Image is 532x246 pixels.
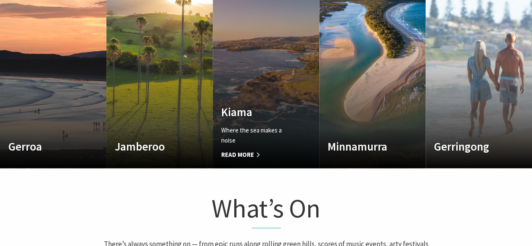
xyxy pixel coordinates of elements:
h4: Minnamurra [328,140,401,153]
h4: Gerroa [8,140,82,153]
h4: Gerringong [434,140,508,153]
p: Where the sea makes a noise [221,125,295,145]
h4: Jamberoo [115,140,188,153]
span: Read More [221,150,295,160]
h1: What’s On [101,191,431,229]
h4: Kiama [221,105,295,119]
